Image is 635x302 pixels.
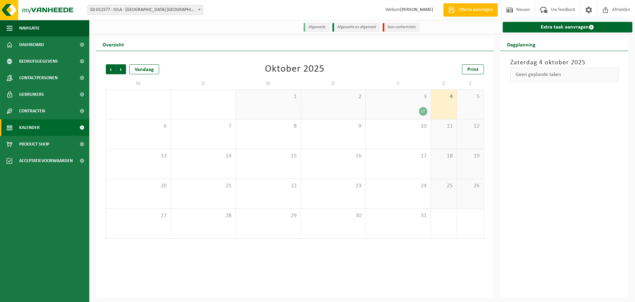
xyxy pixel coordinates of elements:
[87,5,203,15] span: 02-011577 - IVLA - CP OUDENAARDE - 9700 OUDENAARDE, LEEBEEKSTRAAT 10
[369,123,427,130] span: 10
[304,93,362,100] span: 2
[19,152,73,169] span: Acceptatievoorwaarden
[460,93,480,100] span: 5
[19,36,44,53] span: Dashboard
[19,70,58,86] span: Contactpersonen
[304,212,362,219] span: 30
[457,7,494,13] span: Offerte aanvragen
[457,78,484,90] td: Z
[434,152,454,160] span: 18
[434,182,454,190] span: 25
[239,212,297,219] span: 29
[500,38,542,51] h2: Dagplanning
[304,23,329,32] li: Afgewerkt
[19,119,40,136] span: Kalender
[369,152,427,160] span: 17
[239,123,297,130] span: 8
[460,152,480,160] span: 19
[431,78,457,90] td: Z
[434,123,454,130] span: 11
[265,64,324,74] div: Oktober 2025
[460,182,480,190] span: 26
[174,212,233,219] span: 28
[106,78,171,90] td: M
[19,20,40,36] span: Navigatie
[383,23,419,32] li: Non-conformiteit
[304,123,362,130] span: 9
[19,136,49,152] span: Product Shop
[304,182,362,190] span: 23
[510,58,619,68] h3: Zaterdag 4 oktober 2025
[109,123,167,130] span: 6
[467,67,479,72] span: Print
[400,7,433,12] strong: [PERSON_NAME]
[332,23,379,32] li: Afgewerkt en afgemeld
[239,182,297,190] span: 22
[174,152,233,160] span: 14
[239,93,297,100] span: 1
[301,78,366,90] td: D
[109,152,167,160] span: 13
[419,107,427,116] div: 12
[88,5,203,15] span: 02-011577 - IVLA - CP OUDENAARDE - 9700 OUDENAARDE, LEEBEEKSTRAAT 10
[171,78,236,90] td: D
[174,123,233,130] span: 7
[369,212,427,219] span: 31
[19,86,44,103] span: Gebruikers
[116,64,126,74] span: Volgende
[174,182,233,190] span: 21
[109,182,167,190] span: 20
[236,78,301,90] td: W
[503,22,633,32] a: Extra taak aanvragen
[434,93,454,100] span: 4
[462,64,484,74] a: Print
[304,152,362,160] span: 16
[106,64,116,74] span: Vorige
[19,103,45,119] span: Contracten
[366,78,431,90] td: V
[510,68,619,82] div: Geen geplande taken
[369,93,427,100] span: 3
[369,182,427,190] span: 24
[129,64,159,74] div: Vandaag
[109,212,167,219] span: 27
[239,152,297,160] span: 15
[460,123,480,130] span: 12
[19,53,58,70] span: Bedrijfsgegevens
[443,3,498,17] a: Offerte aanvragen
[96,38,131,51] h2: Overzicht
